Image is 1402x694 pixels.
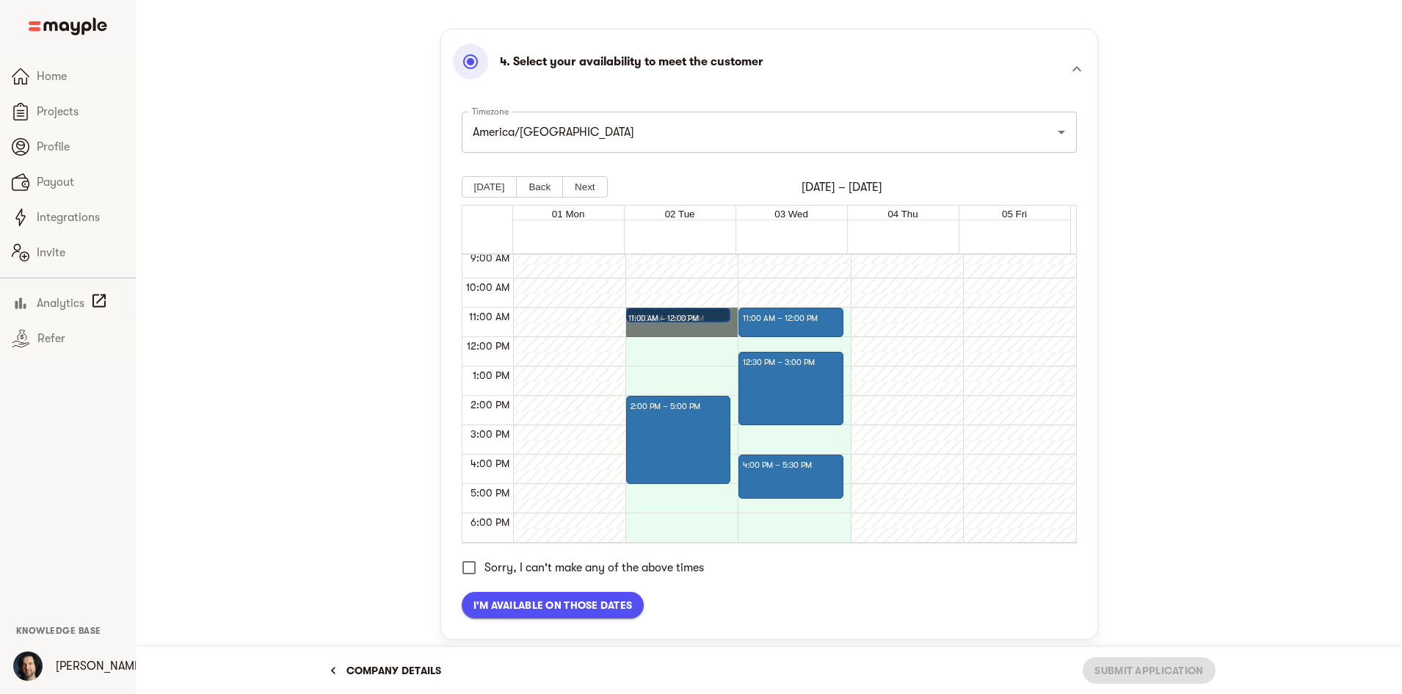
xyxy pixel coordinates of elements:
[453,44,1086,94] div: 4. Select your availability to meet the customer
[774,209,808,220] button: 03 Wed
[463,340,513,352] span: 12:00 PM
[323,657,448,684] button: Company details
[467,516,513,528] span: 6:00 PM
[1051,122,1072,142] button: Open
[4,643,51,690] button: User Menu
[516,176,563,198] button: Back
[738,308,843,337] div: 11:00 AM – 12:00 PM
[37,103,124,120] span: Projects
[13,651,43,681] img: nwAUT8knQkqiWAtPzpMc
[467,399,513,411] span: 2:00 PM
[469,369,513,381] span: 1:00 PM
[467,252,513,264] span: 9:00 AM
[738,352,843,425] div: 12:30 PM – 3:00 PM
[743,354,818,372] div: 12:30 PM – 3:00 PM
[484,559,704,576] span: Sorry, I can't make any of the above times
[37,330,124,347] span: Refer
[29,18,107,35] img: Main logo
[462,176,517,198] button: [DATE]
[467,428,513,440] span: 3:00 PM
[628,314,699,323] span: 11:00 AM – 12:00 PM
[37,68,124,85] span: Home
[465,311,513,322] span: 11:00 AM
[329,662,442,679] span: Company details
[473,596,633,614] span: I'm available on those dates
[608,178,1077,196] span: [DATE] – [DATE]
[462,592,644,618] button: I'm available on those dates
[16,624,101,636] a: Knowledge Base
[37,294,84,312] span: Analytics
[887,209,918,220] button: 04 Thu
[1002,209,1027,220] button: 05 Fri
[462,281,513,293] span: 10:00 AM
[467,487,513,499] span: 5:00 PM
[37,244,124,261] span: Invite
[56,657,145,675] p: [PERSON_NAME]
[738,455,843,499] div: 4:00 PM – 5:30 PM
[743,457,816,474] div: 4:00 PM – 5:30 PM
[562,176,607,198] button: Next
[665,209,695,220] button: 02 Tue
[552,209,584,220] button: 01 Mon
[743,310,821,328] div: 11:00 AM – 12:00 PM
[500,53,763,71] p: 4. Select your availability to meet the customer
[37,138,124,156] span: Profile
[37,173,124,191] span: Payout
[16,626,101,636] span: Knowledge Base
[37,209,124,226] span: Integrations
[467,458,513,469] span: 4:00 PM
